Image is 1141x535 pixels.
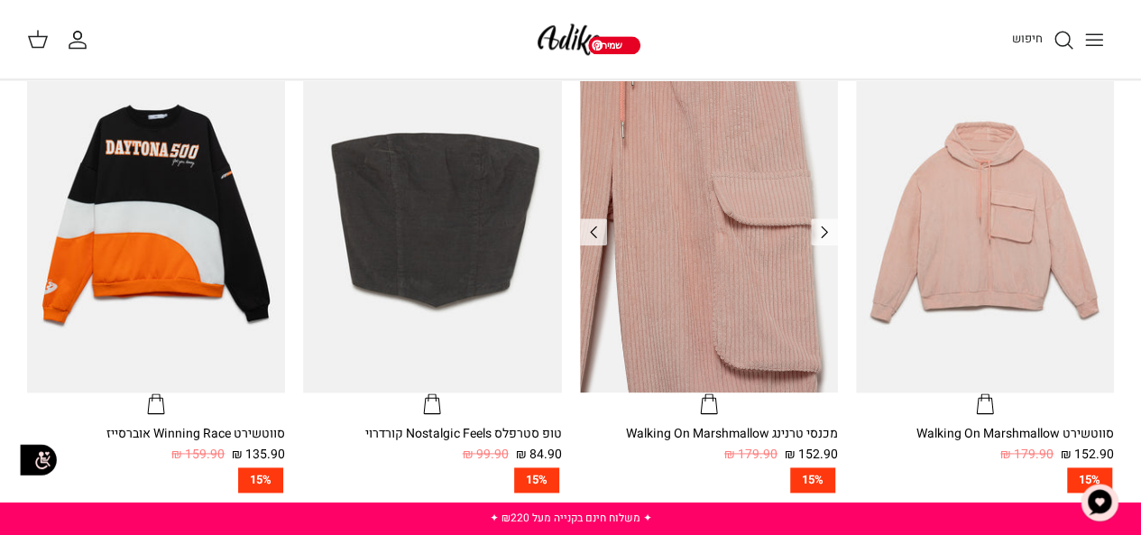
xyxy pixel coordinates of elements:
[303,467,561,493] a: 15%
[790,467,835,493] span: 15%
[238,467,283,493] span: 15%
[303,48,561,415] a: טופ סטרפלס Nostalgic Feels קורדרוי
[588,36,640,54] span: שמירה
[303,424,561,465] a: טופ סטרפלס Nostalgic Feels קורדרוי 84.90 ₪ 99.90 ₪
[856,424,1114,444] div: סווטשירט Walking On Marshmallow
[1072,475,1127,530] button: צ'אט
[514,467,559,493] span: 15%
[1012,29,1074,51] a: חיפוש
[580,424,838,444] div: מכנסי טרנינג Walking On Marshmallow
[490,510,652,526] a: ✦ משלוח חינם בקנייה מעל ₪220 ✦
[856,48,1114,415] a: סווטשירט Walking On Marshmallow
[785,445,838,465] span: 152.90 ₪
[303,424,561,444] div: טופ סטרפלס Nostalgic Feels קורדרוי
[1067,467,1112,493] span: 15%
[67,29,96,51] a: החשבון שלי
[1012,30,1043,47] span: חיפוש
[27,424,285,444] div: סווטשירט Winning Race אוברסייז
[27,424,285,465] a: סווטשירט Winning Race אוברסייז 135.90 ₪ 159.90 ₪
[724,445,778,465] span: 179.90 ₪
[580,467,838,493] a: 15%
[1061,445,1114,465] span: 152.90 ₪
[532,18,609,60] img: Adika IL
[232,445,285,465] span: 135.90 ₪
[580,48,838,415] a: מכנסי טרנינג Walking On Marshmallow
[14,436,63,485] img: accessibility_icon02.svg
[811,218,838,245] a: Previous
[27,467,285,493] a: 15%
[1074,20,1114,60] button: Toggle menu
[463,445,509,465] span: 99.90 ₪
[856,467,1114,493] a: 15%
[1000,445,1054,465] span: 179.90 ₪
[516,445,562,465] span: 84.90 ₪
[856,424,1114,465] a: סווטשירט Walking On Marshmallow 152.90 ₪ 179.90 ₪
[580,424,838,465] a: מכנסי טרנינג Walking On Marshmallow 152.90 ₪ 179.90 ₪
[171,445,225,465] span: 159.90 ₪
[27,48,285,415] a: סווטשירט Winning Race אוברסייז
[580,218,607,245] a: Previous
